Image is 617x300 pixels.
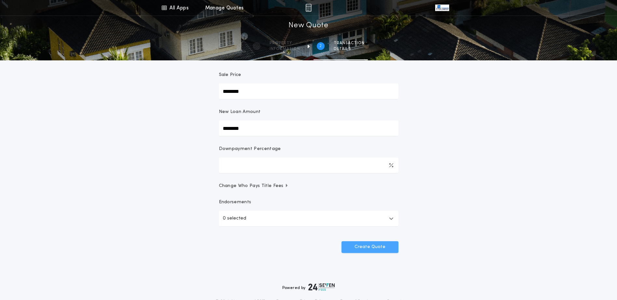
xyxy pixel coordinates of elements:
input: Downpayment Percentage [219,157,398,173]
img: vs-icon [435,5,449,11]
button: Create Quote [342,241,398,253]
span: details [334,46,365,52]
span: Change Who Pays Title Fees [219,183,289,189]
h1: New Quote [288,20,328,31]
button: 0 selected [219,211,398,226]
p: Downpayment Percentage [219,146,281,152]
img: img [305,4,312,12]
img: logo [308,283,335,291]
p: Sale Price [219,72,241,78]
div: Powered by [282,283,335,291]
p: 0 selected [223,215,246,222]
p: New Loan Amount [219,109,261,115]
button: Change Who Pays Title Fees [219,183,398,189]
h2: 2 [319,44,322,49]
input: New Loan Amount [219,120,398,136]
p: Endorsements [219,199,398,206]
span: Property [270,41,300,46]
input: Sale Price [219,83,398,99]
span: information [270,46,300,52]
span: Transaction [334,41,365,46]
